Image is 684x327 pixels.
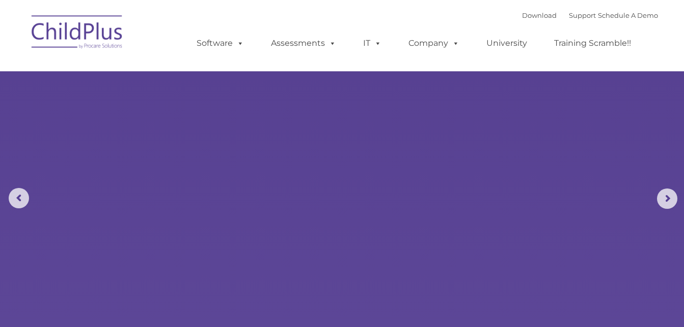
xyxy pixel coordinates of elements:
[398,33,470,53] a: Company
[186,33,254,53] a: Software
[26,8,128,59] img: ChildPlus by Procare Solutions
[353,33,392,53] a: IT
[544,33,641,53] a: Training Scramble!!
[476,33,537,53] a: University
[522,11,658,19] font: |
[261,33,346,53] a: Assessments
[569,11,596,19] a: Support
[598,11,658,19] a: Schedule A Demo
[522,11,557,19] a: Download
